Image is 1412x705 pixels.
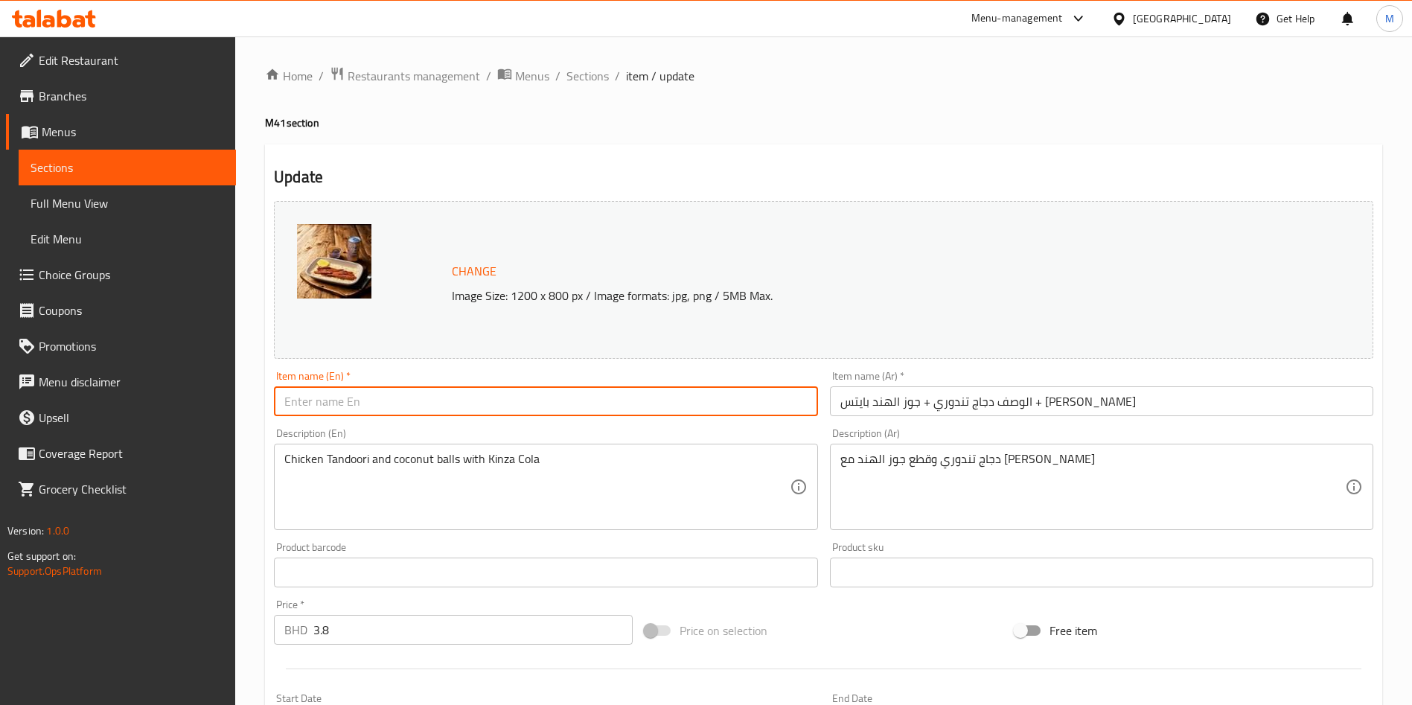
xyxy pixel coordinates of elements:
[39,373,224,391] span: Menu disclaimer
[446,287,1236,304] p: Image Size: 1200 x 800 px / Image formats: jpg, png / 5MB Max.
[265,67,313,85] a: Home
[46,521,69,540] span: 1.0.0
[566,67,609,85] a: Sections
[452,261,496,282] span: Change
[39,480,224,498] span: Grocery Checklist
[39,302,224,319] span: Coupons
[319,67,324,85] li: /
[19,185,236,221] a: Full Menu View
[274,166,1373,188] h2: Update
[265,66,1382,86] nav: breadcrumb
[6,328,236,364] a: Promotions
[19,221,236,257] a: Edit Menu
[297,224,371,299] img: WhatsApp_Image_20250812_a638905994111243822.jpeg
[515,67,549,85] span: Menus
[274,558,817,587] input: Please enter product barcode
[39,266,224,284] span: Choice Groups
[19,150,236,185] a: Sections
[39,87,224,105] span: Branches
[971,10,1063,28] div: Menu-management
[39,51,224,69] span: Edit Restaurant
[39,444,224,462] span: Coverage Report
[31,194,224,212] span: Full Menu View
[1133,10,1231,27] div: [GEOGRAPHIC_DATA]
[615,67,620,85] li: /
[39,337,224,355] span: Promotions
[348,67,480,85] span: Restaurants management
[313,615,633,645] input: Please enter price
[7,521,44,540] span: Version:
[42,123,224,141] span: Menus
[446,256,502,287] button: Change
[555,67,560,85] li: /
[265,115,1382,130] h4: M41 section
[284,452,789,523] textarea: Chicken Tandoori and coconut balls with Kinza Cola
[284,621,307,639] p: BHD
[7,561,102,581] a: Support.OpsPlatform
[6,42,236,78] a: Edit Restaurant
[626,67,694,85] span: item / update
[39,409,224,427] span: Upsell
[680,622,767,639] span: Price on selection
[830,558,1373,587] input: Please enter product sku
[1385,10,1394,27] span: M
[497,66,549,86] a: Menus
[830,386,1373,416] input: Enter name Ar
[1050,622,1097,639] span: Free item
[6,114,236,150] a: Menus
[840,452,1345,523] textarea: دجاج تندوري وقطع جوز الهند مع [PERSON_NAME]
[6,471,236,507] a: Grocery Checklist
[6,436,236,471] a: Coverage Report
[6,364,236,400] a: Menu disclaimer
[6,78,236,114] a: Branches
[274,386,817,416] input: Enter name En
[31,230,224,248] span: Edit Menu
[330,66,480,86] a: Restaurants management
[6,400,236,436] a: Upsell
[7,546,76,566] span: Get support on:
[486,67,491,85] li: /
[6,257,236,293] a: Choice Groups
[31,159,224,176] span: Sections
[6,293,236,328] a: Coupons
